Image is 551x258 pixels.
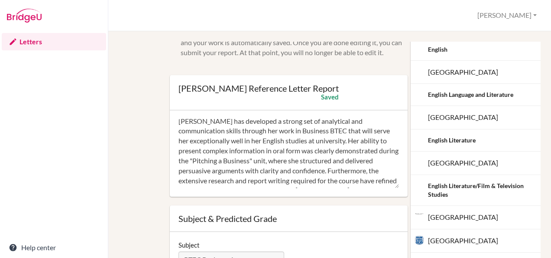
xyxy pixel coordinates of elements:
[181,28,408,58] div: You can edit this report as often as you'd like. Simply type in the text area and your work is au...
[411,229,541,253] div: [GEOGRAPHIC_DATA]
[415,212,424,215] img: Columbia University
[178,84,339,93] div: [PERSON_NAME] Reference Letter Report
[428,45,447,54] div: English
[411,152,541,175] div: [GEOGRAPHIC_DATA]
[415,236,424,245] img: Duke University
[178,241,200,249] label: Subject
[411,61,541,84] div: [GEOGRAPHIC_DATA]
[7,9,42,23] img: Bridge-U
[178,214,399,223] div: Subject & Predicted Grade
[411,206,541,229] div: [GEOGRAPHIC_DATA]
[428,182,536,199] div: English Literature/Film & Television Studies
[428,136,476,145] div: English Literature
[428,90,513,99] div: English Language and Literature
[411,106,541,129] div: [GEOGRAPHIC_DATA]
[2,33,106,50] a: Letters
[473,7,541,23] button: [PERSON_NAME]
[2,239,106,256] a: Help center
[321,93,339,101] div: Saved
